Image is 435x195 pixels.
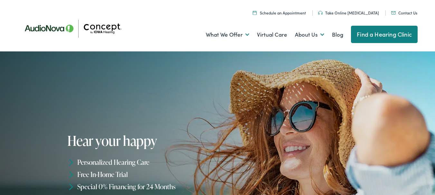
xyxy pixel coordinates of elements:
[67,133,220,148] h1: Hear your happy
[67,156,220,168] li: Personalized Hearing Care
[318,11,323,15] img: utility icon
[67,168,220,181] li: Free In-Home Trial
[253,11,257,15] img: A calendar icon to schedule an appointment at Concept by Iowa Hearing.
[206,23,249,47] a: What We Offer
[67,181,220,193] li: Special 0% Financing for 24 Months
[295,23,324,47] a: About Us
[318,10,379,15] a: Take Online [MEDICAL_DATA]
[332,23,343,47] a: Blog
[253,10,306,15] a: Schedule an Appointment
[391,10,417,15] a: Contact Us
[391,11,396,14] img: utility icon
[351,26,418,43] a: Find a Hearing Clinic
[257,23,287,47] a: Virtual Care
